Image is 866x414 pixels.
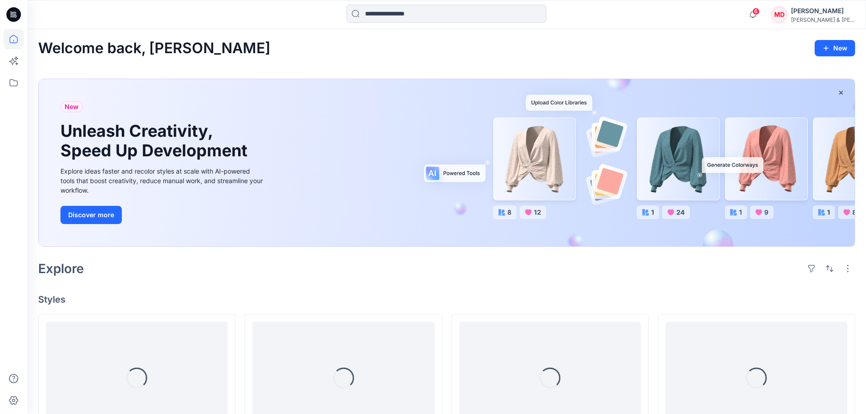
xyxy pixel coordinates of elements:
[60,121,251,160] h1: Unleash Creativity, Speed Up Development
[60,206,122,224] button: Discover more
[791,16,855,23] div: [PERSON_NAME] & [PERSON_NAME]
[38,40,270,57] h2: Welcome back, [PERSON_NAME]
[771,6,787,23] div: MD
[65,101,79,112] span: New
[60,166,265,195] div: Explore ideas faster and recolor styles at scale with AI-powered tools that boost creativity, red...
[752,8,760,15] span: 6
[60,206,265,224] a: Discover more
[38,294,855,305] h4: Styles
[38,261,84,276] h2: Explore
[791,5,855,16] div: [PERSON_NAME]
[815,40,855,56] button: New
